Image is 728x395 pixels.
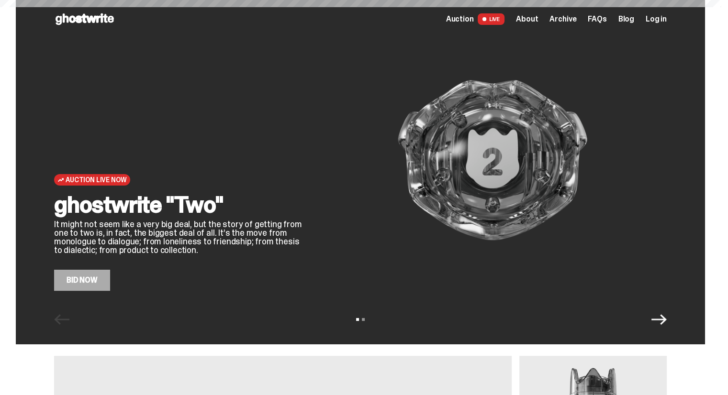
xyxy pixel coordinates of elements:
button: View slide 1 [356,318,359,321]
a: Log in [646,15,667,23]
span: Auction Live Now [66,176,126,184]
p: It might not seem like a very big deal, but the story of getting from one to two is, in fact, the... [54,220,303,254]
a: Auction LIVE [446,13,504,25]
a: Bid Now [54,270,110,291]
h2: ghostwrite "Two" [54,193,303,216]
button: Next [651,312,667,327]
a: About [516,15,538,23]
a: FAQs [588,15,606,23]
span: LIVE [478,13,505,25]
a: Archive [549,15,576,23]
span: Auction [446,15,474,23]
img: ghostwrite "Two" [318,30,667,291]
a: Blog [618,15,634,23]
button: View slide 2 [362,318,365,321]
